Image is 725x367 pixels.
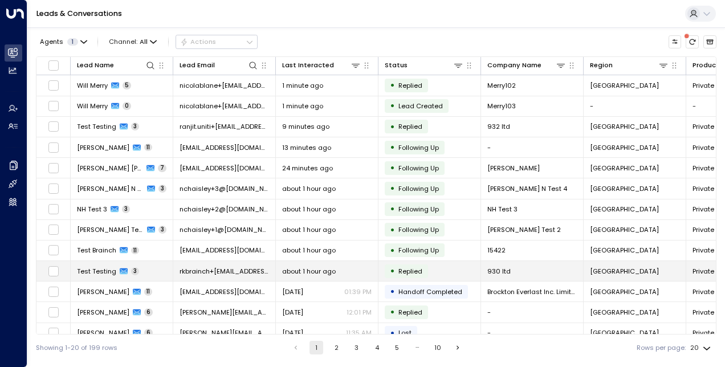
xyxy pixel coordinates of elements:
button: Go to page 2 [329,341,343,354]
div: • [390,140,395,155]
span: Replied [398,308,422,317]
span: Lost [398,328,412,337]
span: Toggle select row [48,121,59,132]
div: Lead Name [77,60,114,71]
span: Following Up [398,205,439,214]
span: 11 [144,288,152,296]
button: Agents1 [36,35,90,48]
div: • [390,78,395,93]
span: 930 ltd [487,267,511,276]
span: nicolablane+102@hotmail.com [180,81,269,90]
span: Toggle select row [48,224,59,235]
span: Following Up [398,225,439,234]
span: 3 [131,267,139,275]
div: • [390,304,395,320]
span: nchaisley+1@outlook.com [180,225,269,234]
span: Will Merry [77,81,108,90]
span: 1 [67,38,78,46]
button: Channel:All [105,35,161,48]
span: Test Testing [77,122,116,131]
div: • [390,263,395,279]
p: 12:01 PM [347,308,372,317]
span: Yesterday [282,308,303,317]
span: Toggle select row [48,100,59,112]
div: • [390,201,395,217]
span: Handoff Completed [398,287,462,296]
span: Following Up [398,164,439,173]
span: 0 [123,102,131,110]
span: Toggle select row [48,327,59,339]
td: - [481,137,584,157]
span: NH Test 3 [77,205,107,214]
div: Product [693,60,719,71]
span: Toggle select row [48,142,59,153]
div: Lead Name [77,60,156,71]
button: Go to page 4 [370,341,384,354]
td: - [481,323,584,343]
button: Go to next page [451,341,465,354]
span: Toby Ogden [77,328,129,337]
button: Archived Leads [703,35,716,48]
span: rkbrainch+930@live.co.uk [180,267,269,276]
span: 24 minutes ago [282,164,333,173]
span: London [590,287,659,296]
span: Charli Lucy [77,164,143,173]
span: 1 minute ago [282,101,323,111]
span: ranjit.uniti+932@outlook.com [180,122,269,131]
span: about 1 hour ago [282,267,336,276]
div: Company Name [487,60,566,71]
span: 7 [158,164,166,172]
td: - [481,302,584,322]
span: All [140,38,148,46]
span: 11 [131,247,139,255]
div: Status [385,60,463,71]
span: 11 [144,144,152,152]
span: 15422 [487,246,506,255]
span: Toggle select all [48,60,59,71]
span: Nathan Haisley Test 2 [487,225,561,234]
span: Bobin [487,164,540,173]
span: Replied [398,81,422,90]
div: • [390,119,395,134]
span: Haisley N Test 4 [77,184,144,193]
span: London [590,328,659,337]
span: 9 minutes ago [282,122,329,131]
span: Test Testing [77,267,116,276]
nav: pagination navigation [288,341,466,354]
button: page 1 [309,341,323,354]
span: Toggle select row [48,244,59,256]
div: Button group with a nested menu [176,35,258,48]
span: London [590,164,659,173]
span: Dan Brown [77,287,129,296]
span: London [590,143,659,152]
span: 932 ltd [487,122,510,131]
span: nicolablane+103@hotmail.com [180,101,269,111]
span: 3 [122,205,130,213]
span: Replied [398,267,422,276]
span: London [590,267,659,276]
span: Will Merry [77,101,108,111]
div: Region [590,60,669,71]
label: Rows per page: [637,343,686,353]
span: Yesterday [282,287,303,296]
span: Toggle select row [48,307,59,318]
div: Lead Email [180,60,215,71]
span: Brockton Everlast Inc. Limited [487,287,577,296]
div: • [390,284,395,299]
span: 5 [123,81,131,89]
span: NH Test 3 [487,205,518,214]
span: London [590,184,659,193]
div: Actions [180,38,216,46]
span: Merry102 [487,81,516,90]
span: john.pj.arthur@gmail.com [180,308,269,317]
span: Haisley N Test 4 [487,184,567,193]
span: charlilucy@aol.com [180,164,269,173]
span: Alex Clark [77,143,129,152]
span: Agents [40,39,63,45]
div: … [410,341,424,354]
div: Company Name [487,60,541,71]
span: Toggle select row [48,183,59,194]
div: • [390,98,395,113]
td: - [584,96,686,116]
button: Go to page 10 [431,341,445,354]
